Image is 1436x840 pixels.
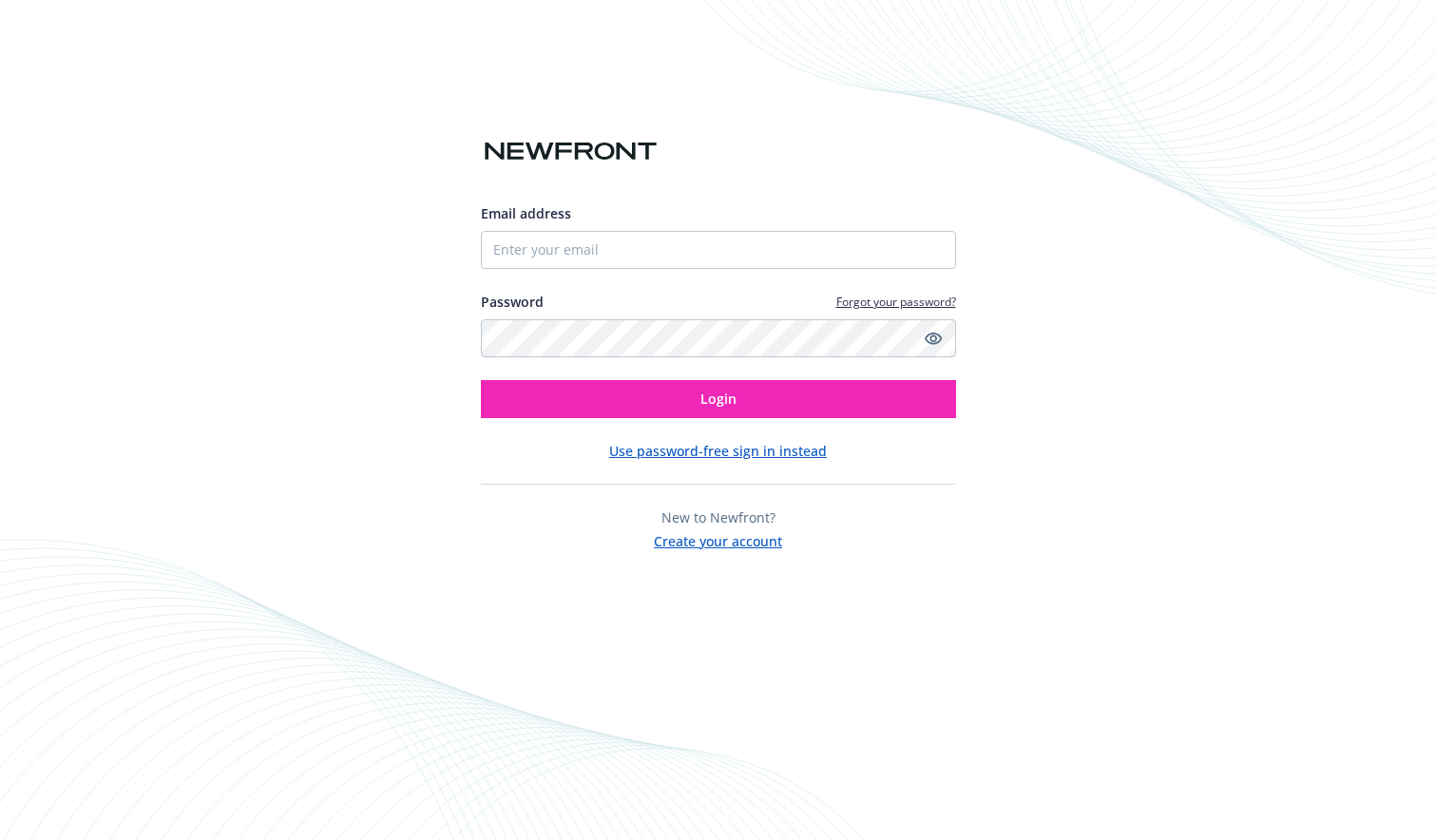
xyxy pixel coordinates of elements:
input: Enter your email [481,231,956,269]
a: Forgot your password? [836,294,956,310]
span: New to Newfront? [661,508,775,526]
input: Enter your password [481,319,956,357]
span: Login [700,390,737,408]
button: Use password-free sign in instead [609,441,827,461]
button: Login [481,380,956,418]
span: Email address [481,204,571,222]
a: Show password [922,327,945,350]
button: Create your account [654,527,782,551]
label: Password [481,292,544,312]
img: Newfront logo [481,135,661,168]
